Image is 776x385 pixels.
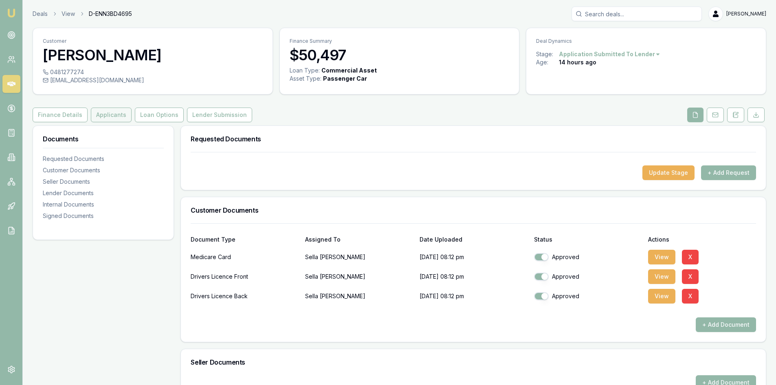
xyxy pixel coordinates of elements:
[43,178,164,186] div: Seller Documents
[305,268,413,285] p: Sella [PERSON_NAME]
[43,68,263,76] div: 0481277274
[43,189,164,197] div: Lender Documents
[534,253,642,261] div: Approved
[290,47,510,63] h3: $50,497
[559,50,661,58] button: Application Submitted To Lender
[321,66,377,75] div: Commercial Asset
[43,47,263,63] h3: [PERSON_NAME]
[43,136,164,142] h3: Documents
[187,108,252,122] button: Lender Submission
[191,359,756,365] h3: Seller Documents
[43,38,263,44] p: Customer
[305,249,413,265] p: Sella [PERSON_NAME]
[290,66,320,75] div: Loan Type:
[536,38,756,44] p: Deal Dynamics
[91,108,132,122] button: Applicants
[682,269,699,284] button: X
[648,289,675,304] button: View
[696,317,756,332] button: + Add Document
[89,108,133,122] a: Applicants
[43,212,164,220] div: Signed Documents
[135,108,184,122] button: Loan Options
[89,10,132,18] span: D-ENN3BD4695
[648,237,756,242] div: Actions
[290,75,321,83] div: Asset Type :
[185,108,254,122] a: Lender Submission
[420,288,528,304] p: [DATE] 08:12 pm
[726,11,766,17] span: [PERSON_NAME]
[642,165,695,180] button: Update Stage
[43,76,263,84] div: [EMAIL_ADDRESS][DOMAIN_NAME]
[420,249,528,265] p: [DATE] 08:12 pm
[420,237,528,242] div: Date Uploaded
[191,268,299,285] div: Drivers Licence Front
[290,38,510,44] p: Finance Summary
[572,7,702,21] input: Search deals
[43,166,164,174] div: Customer Documents
[536,58,559,66] div: Age:
[701,165,756,180] button: + Add Request
[191,207,756,213] h3: Customer Documents
[191,237,299,242] div: Document Type
[534,292,642,300] div: Approved
[191,288,299,304] div: Drivers Licence Back
[682,250,699,264] button: X
[43,200,164,209] div: Internal Documents
[33,108,88,122] button: Finance Details
[33,10,48,18] a: Deals
[305,288,413,304] p: Sella [PERSON_NAME]
[648,269,675,284] button: View
[648,250,675,264] button: View
[534,237,642,242] div: Status
[682,289,699,304] button: X
[133,108,185,122] a: Loan Options
[420,268,528,285] p: [DATE] 08:12 pm
[536,50,559,58] div: Stage:
[323,75,367,83] div: Passenger Car
[43,155,164,163] div: Requested Documents
[33,108,89,122] a: Finance Details
[33,10,132,18] nav: breadcrumb
[305,237,413,242] div: Assigned To
[191,249,299,265] div: Medicare Card
[7,8,16,18] img: emu-icon-u.png
[191,136,756,142] h3: Requested Documents
[559,58,596,66] div: 14 hours ago
[534,273,642,281] div: Approved
[62,10,75,18] a: View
